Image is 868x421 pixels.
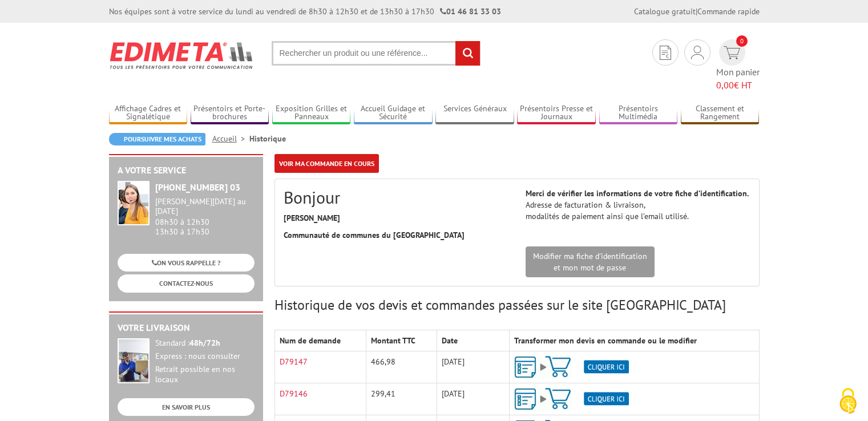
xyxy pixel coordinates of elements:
[660,46,671,60] img: devis rapide
[691,46,704,59] img: devis rapide
[274,298,760,313] h3: Historique de vos devis et commandes passées sur le site [GEOGRAPHIC_DATA]
[189,338,220,348] strong: 48h/72h
[716,66,760,92] span: Mon panier
[109,133,205,145] a: Poursuivre mes achats
[440,6,501,17] strong: 01 46 81 33 03
[155,197,255,236] div: 08h30 à 12h30 13h30 à 17h30
[828,382,868,421] button: Cookies (fenêtre modale)
[366,383,437,415] td: 299,41
[274,330,366,351] th: Num de demande
[284,230,465,240] strong: Communauté de communes du [GEOGRAPHIC_DATA]
[526,188,750,222] p: Adresse de facturation & livraison, modalités de paiement ainsi que l’email utilisé.
[834,387,862,415] img: Cookies (fenêtre modale)
[724,46,740,59] img: devis rapide
[634,6,696,17] a: Catalogue gratuit
[272,41,481,66] input: Rechercher un produit ou une référence...
[118,338,150,383] img: widget-livraison.jpg
[155,197,255,216] div: [PERSON_NAME][DATE] au [DATE]
[155,365,255,385] div: Retrait possible en nos locaux
[514,356,629,378] img: ajout-vers-panier.png
[437,330,509,351] th: Date
[249,133,286,144] li: Historique
[109,34,255,76] img: Edimeta
[526,188,749,199] strong: Merci de vérifier les informations de votre fiche d’identification.
[109,104,188,123] a: Affichage Cadres et Signalétique
[284,188,508,207] h2: Bonjour
[681,104,760,123] a: Classement et Rangement
[634,6,760,17] div: |
[272,104,351,123] a: Exposition Grilles et Panneaux
[716,79,734,91] span: 0,00
[510,330,759,351] th: Transformer mon devis en commande ou le modifier
[354,104,433,123] a: Accueil Guidage et Sécurité
[118,323,255,333] h2: Votre livraison
[155,181,240,193] strong: [PHONE_NUMBER] 03
[599,104,678,123] a: Présentoirs Multimédia
[437,351,509,383] td: [DATE]
[526,246,655,277] a: Modifier ma fiche d'identificationet mon mot de passe
[435,104,514,123] a: Services Généraux
[514,388,629,410] img: ajout-vers-panier.png
[455,41,480,66] input: rechercher
[437,383,509,415] td: [DATE]
[118,181,150,225] img: widget-service.jpg
[280,357,308,367] a: D79147
[697,6,760,17] a: Commande rapide
[517,104,596,123] a: Présentoirs Presse et Journaux
[284,213,340,223] strong: [PERSON_NAME]
[109,6,501,17] div: Nos équipes sont à votre service du lundi au vendredi de 8h30 à 12h30 et de 13h30 à 17h30
[118,274,255,292] a: CONTACTEZ-NOUS
[118,165,255,176] h2: A votre service
[366,330,437,351] th: Montant TTC
[118,254,255,272] a: ON VOUS RAPPELLE ?
[280,388,308,399] a: D79146
[191,104,269,123] a: Présentoirs et Porte-brochures
[366,351,437,383] td: 466,98
[155,351,255,362] div: Express : nous consulter
[716,79,760,92] span: € HT
[118,398,255,416] a: EN SAVOIR PLUS
[716,39,760,92] a: devis rapide 0 Mon panier 0,00€ HT
[736,35,748,47] span: 0
[155,338,255,349] div: Standard :
[212,133,249,144] a: Accueil
[274,154,379,173] a: Voir ma commande en cours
